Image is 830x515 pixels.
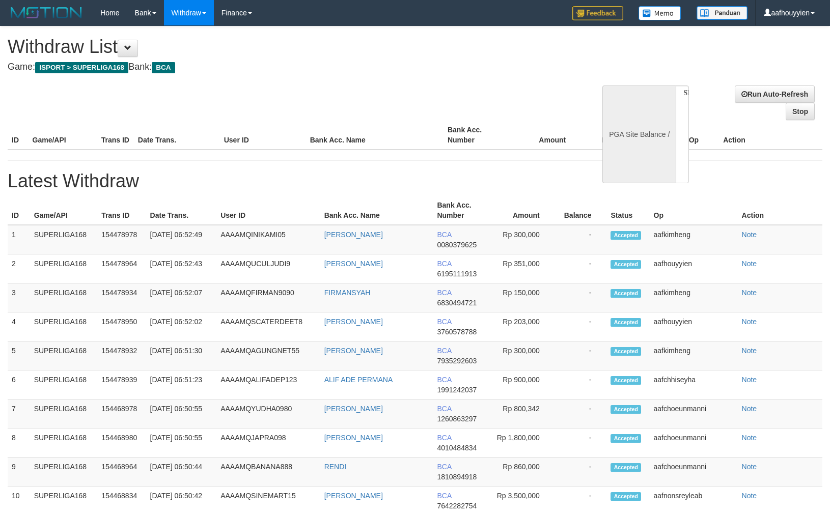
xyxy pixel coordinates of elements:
a: [PERSON_NAME] [324,318,383,326]
td: AAAAMQAGUNGNET55 [216,341,320,370]
td: aafhouyyien [650,254,738,283]
td: Rp 900,000 [489,370,555,399]
td: 9 [8,457,30,487]
th: Op [650,196,738,225]
td: - [555,399,607,428]
td: 154478978 [97,225,146,254]
span: Accepted [611,318,641,327]
td: 4 [8,312,30,341]
td: aafkimheng [650,341,738,370]
td: SUPERLIGA168 [30,312,98,341]
th: Date Trans. [146,196,217,225]
td: [DATE] 06:52:49 [146,225,217,254]
th: Trans ID [97,196,146,225]
th: User ID [216,196,320,225]
img: MOTION_logo.png [8,5,85,20]
a: [PERSON_NAME] [324,347,383,355]
td: 8 [8,428,30,457]
td: [DATE] 06:52:43 [146,254,217,283]
td: - [555,457,607,487]
span: BCA [437,289,451,297]
td: 154478939 [97,370,146,399]
td: - [555,283,607,312]
a: Stop [786,103,815,120]
td: 154478934 [97,283,146,312]
th: User ID [220,121,306,150]
th: ID [8,196,30,225]
td: SUPERLIGA168 [30,254,98,283]
span: 7935292603 [437,357,477,365]
span: BCA [437,492,451,500]
td: aafchoeunmanni [650,457,738,487]
td: [DATE] 06:50:55 [146,428,217,457]
td: 7 [8,399,30,428]
td: Rp 860,000 [489,457,555,487]
a: Note [742,376,757,384]
td: [DATE] 06:52:02 [146,312,217,341]
td: [DATE] 06:50:44 [146,457,217,487]
span: BCA [437,463,451,471]
td: [DATE] 06:51:23 [146,370,217,399]
td: AAAAMQUCULJUDI9 [216,254,320,283]
a: Note [742,231,757,239]
td: aafchoeunmanni [650,428,738,457]
th: Action [738,196,822,225]
td: AAAAMQFIRMAN9090 [216,283,320,312]
span: BCA [437,260,451,268]
h4: Game: Bank: [8,62,543,72]
td: - [555,370,607,399]
span: 1991242037 [437,386,477,394]
a: Note [742,492,757,500]
th: Game/API [30,196,98,225]
span: 1810894918 [437,473,477,481]
td: SUPERLIGA168 [30,428,98,457]
td: 6 [8,370,30,399]
span: 1260863297 [437,415,477,423]
th: Op [685,121,720,150]
td: Rp 150,000 [489,283,555,312]
span: BCA [437,231,451,239]
th: Balance [555,196,607,225]
td: Rp 1,800,000 [489,428,555,457]
span: BCA [152,62,175,73]
a: Note [742,434,757,442]
span: 7642282754 [437,502,477,510]
a: Run Auto-Refresh [735,85,815,103]
td: [DATE] 06:52:07 [146,283,217,312]
th: Bank Acc. Name [320,196,433,225]
h1: Withdraw List [8,37,543,57]
td: aafkimheng [650,283,738,312]
a: [PERSON_NAME] [324,260,383,268]
span: Accepted [611,231,641,240]
a: [PERSON_NAME] [324,231,383,239]
td: SUPERLIGA168 [30,399,98,428]
span: Accepted [611,405,641,414]
td: 154468978 [97,399,146,428]
span: 3760578788 [437,328,477,336]
td: AAAAMQBANANA888 [216,457,320,487]
a: [PERSON_NAME] [324,434,383,442]
a: Note [742,260,757,268]
th: ID [8,121,29,150]
td: SUPERLIGA168 [30,283,98,312]
th: Amount [512,121,581,150]
a: Note [742,289,757,297]
td: AAAAMQINIKAMI05 [216,225,320,254]
td: Rp 300,000 [489,225,555,254]
span: BCA [437,434,451,442]
span: BCA [437,318,451,326]
span: 6830494721 [437,299,477,307]
th: Trans ID [97,121,134,150]
span: Accepted [611,434,641,443]
td: 154478950 [97,312,146,341]
td: SUPERLIGA168 [30,225,98,254]
span: Accepted [611,289,641,298]
td: SUPERLIGA168 [30,341,98,370]
img: Button%20Memo.svg [639,6,681,20]
span: Accepted [611,463,641,472]
span: Accepted [611,260,641,269]
td: - [555,254,607,283]
span: ISPORT > SUPERLIGA168 [35,62,128,73]
td: - [555,225,607,254]
a: Note [742,405,757,413]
